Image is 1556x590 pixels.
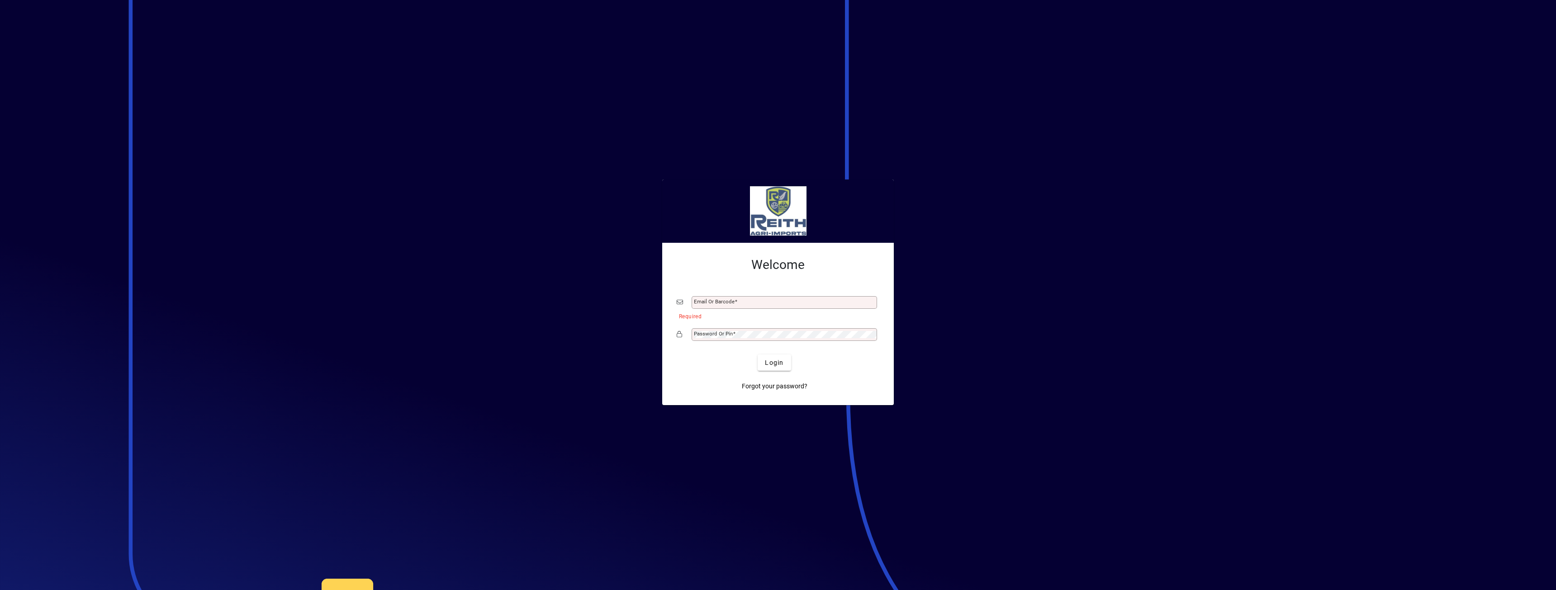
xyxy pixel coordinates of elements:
[742,382,807,391] span: Forgot your password?
[694,298,735,305] mat-label: Email or Barcode
[765,358,783,368] span: Login
[679,311,872,321] mat-error: Required
[694,330,733,337] mat-label: Password or Pin
[758,354,791,371] button: Login
[677,257,879,273] h2: Welcome
[738,378,811,394] a: Forgot your password?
